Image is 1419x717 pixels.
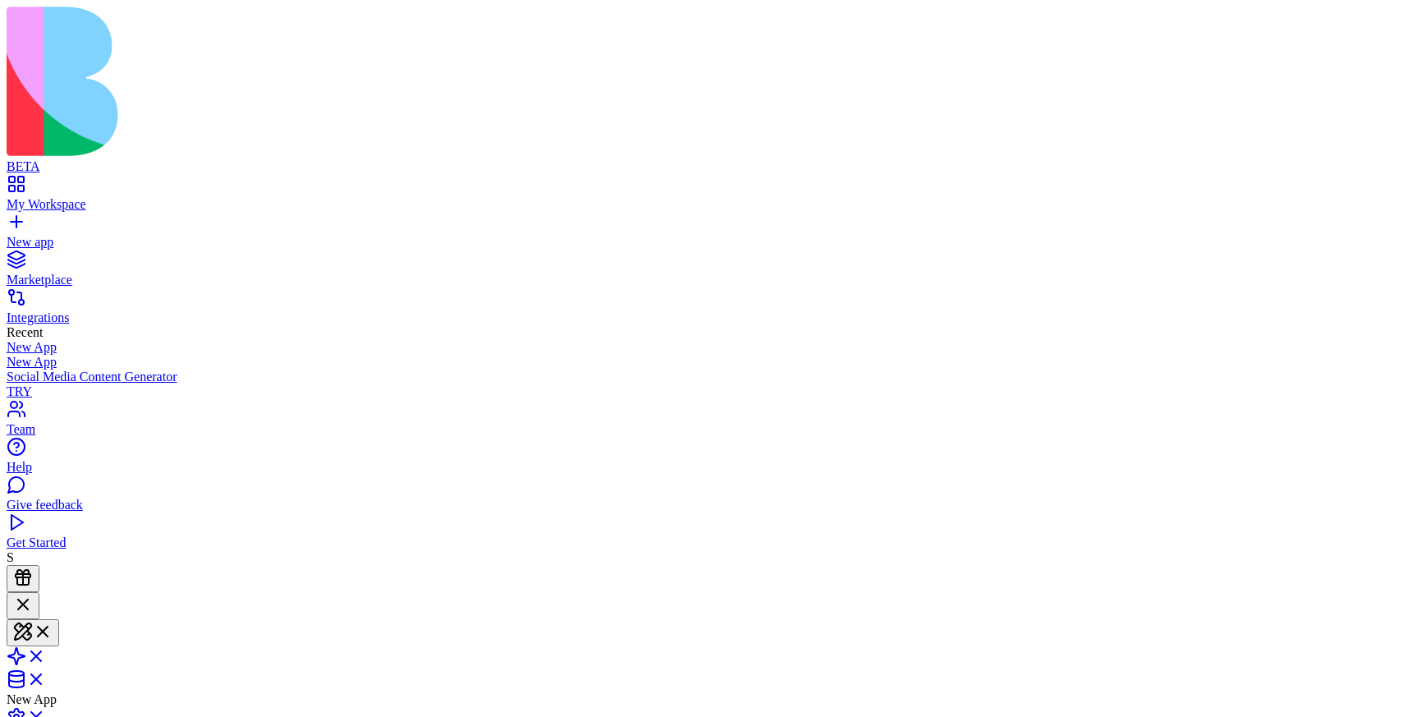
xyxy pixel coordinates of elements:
div: Marketplace [7,273,1412,287]
a: Marketplace [7,258,1412,287]
a: New App [7,355,1412,370]
a: Integrations [7,296,1412,325]
a: New app [7,220,1412,250]
a: My Workspace [7,182,1412,212]
div: TRY [7,384,1412,399]
a: BETA [7,145,1412,174]
div: Social Media Content Generator [7,370,1412,384]
a: Give feedback [7,483,1412,512]
a: Team [7,407,1412,437]
span: New App [7,692,57,706]
div: Get Started [7,535,1412,550]
a: New App [7,340,1412,355]
div: BETA [7,159,1412,174]
span: Recent [7,325,43,339]
a: Help [7,445,1412,475]
div: Integrations [7,310,1412,325]
a: Social Media Content GeneratorTRY [7,370,1412,399]
div: Help [7,460,1412,475]
span: S [7,550,14,564]
div: Give feedback [7,498,1412,512]
div: My Workspace [7,197,1412,212]
a: Get Started [7,521,1412,550]
div: New app [7,235,1412,250]
img: logo [7,7,667,156]
div: Team [7,422,1412,437]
